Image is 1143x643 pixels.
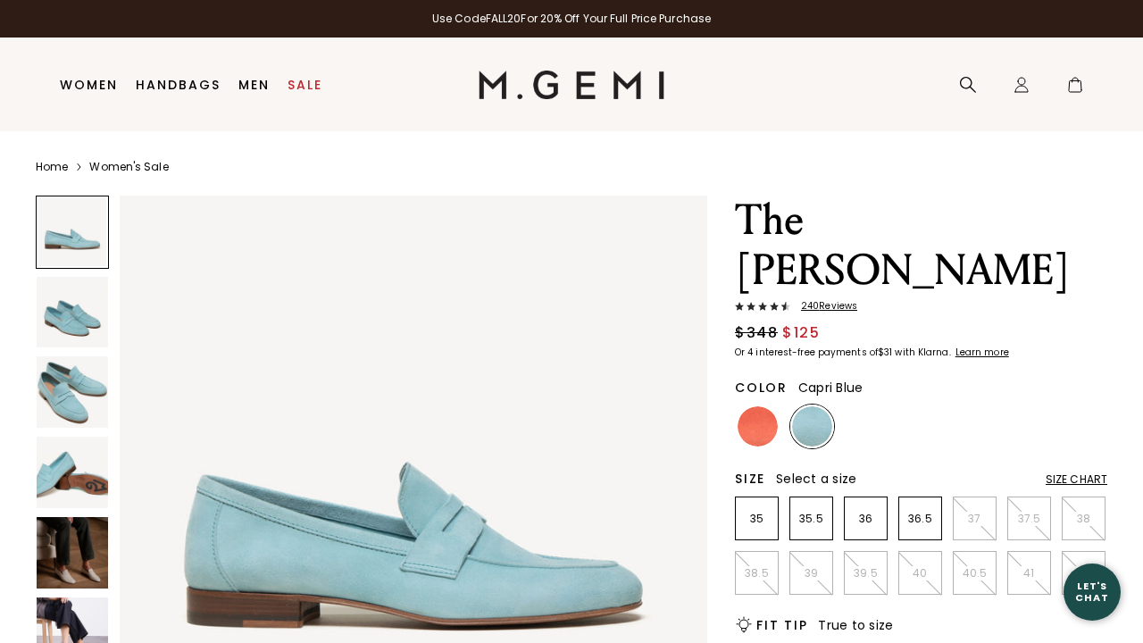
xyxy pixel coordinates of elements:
[845,566,887,580] p: 39.5
[845,512,887,526] p: 36
[818,616,893,634] span: True to size
[735,472,765,486] h2: Size
[37,517,108,589] img: The Sacca Donna
[954,512,996,526] p: 37
[1063,512,1105,526] p: 38
[1008,566,1050,580] p: 41
[37,277,108,348] img: The Sacca Donna
[60,78,118,92] a: Women
[36,160,68,174] a: Home
[288,78,322,92] a: Sale
[899,566,941,580] p: 40
[238,78,270,92] a: Men
[1063,566,1105,580] p: 42
[735,196,1107,296] h1: The [PERSON_NAME]
[736,566,778,580] p: 38.5
[756,618,807,632] h2: Fit Tip
[878,346,892,359] klarna-placement-style-amount: $31
[1008,512,1050,526] p: 37.5
[37,437,108,508] img: The Sacca Donna
[790,512,832,526] p: 35.5
[735,301,1107,315] a: 240Reviews
[736,512,778,526] p: 35
[37,356,108,428] img: The Sacca Donna
[955,346,1009,359] klarna-placement-style-cta: Learn more
[899,512,941,526] p: 36.5
[895,346,953,359] klarna-placement-style-body: with Klarna
[782,322,820,344] span: $125
[954,566,996,580] p: 40.5
[735,346,878,359] klarna-placement-style-body: Or 4 interest-free payments of
[479,71,665,99] img: M.Gemi
[798,379,864,397] span: Capri Blue
[738,406,778,447] img: Coral
[776,470,856,488] span: Select a size
[89,160,168,174] a: Women's Sale
[136,78,221,92] a: Handbags
[735,380,788,395] h2: Color
[1064,580,1121,603] div: Let's Chat
[790,301,857,312] span: 240 Review s
[1046,472,1107,487] div: Size Chart
[735,322,778,344] span: $348
[792,406,832,447] img: Capri Blue
[790,566,832,580] p: 39
[954,347,1009,358] a: Learn more
[486,11,521,26] strong: FALL20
